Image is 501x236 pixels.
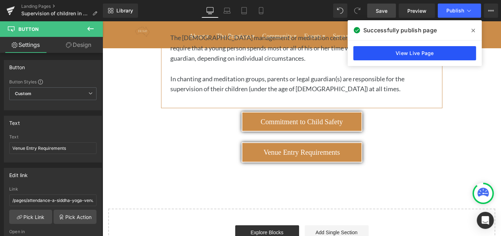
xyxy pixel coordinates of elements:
span: Supervision of children in Siddha Yoga Venues [21,11,89,16]
span: Venue Entry Requirements [161,127,238,135]
span: Successfully publish page [363,26,437,34]
a: Commitment to Child Safety [139,90,260,110]
div: Link [9,187,97,192]
p: In chanting and meditation groups, parents or legal guardian(s) are responsible for the supervisi... [68,53,331,73]
span: Library [116,7,133,14]
a: Desktop [202,4,219,18]
div: Text [9,135,97,139]
a: Venue Entry Requirements [139,121,260,141]
a: Add Single Section [202,204,266,218]
div: Open in [9,229,97,234]
span: Button [18,26,39,32]
div: Edit link [9,168,28,178]
a: Explore Blocks [133,204,197,218]
a: Preview [399,4,435,18]
span: Commitment to Child Safety [158,97,241,104]
button: Publish [438,4,481,18]
button: More [484,4,498,18]
a: Design [53,37,104,53]
a: Pick Action [54,210,97,224]
a: Landing Pages [21,4,103,9]
span: Save [376,7,387,15]
a: Pick Link [9,210,52,224]
a: Laptop [219,4,236,18]
p: The [DEMOGRAPHIC_DATA] management or meditation center steering committee may require that a youn... [68,11,331,42]
a: Mobile [253,4,270,18]
div: Open Intercom Messenger [477,212,494,229]
a: View Live Page [353,46,476,60]
div: Button [9,60,25,70]
input: https://your-shop.myshopify.com [9,194,97,206]
button: Undo [333,4,347,18]
b: Custom [15,91,31,97]
div: Text [9,116,20,126]
a: New Library [103,4,138,18]
div: Button Styles [9,79,97,84]
span: Preview [407,7,426,15]
span: Publish [446,8,464,13]
button: Redo [350,4,364,18]
a: Tablet [236,4,253,18]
